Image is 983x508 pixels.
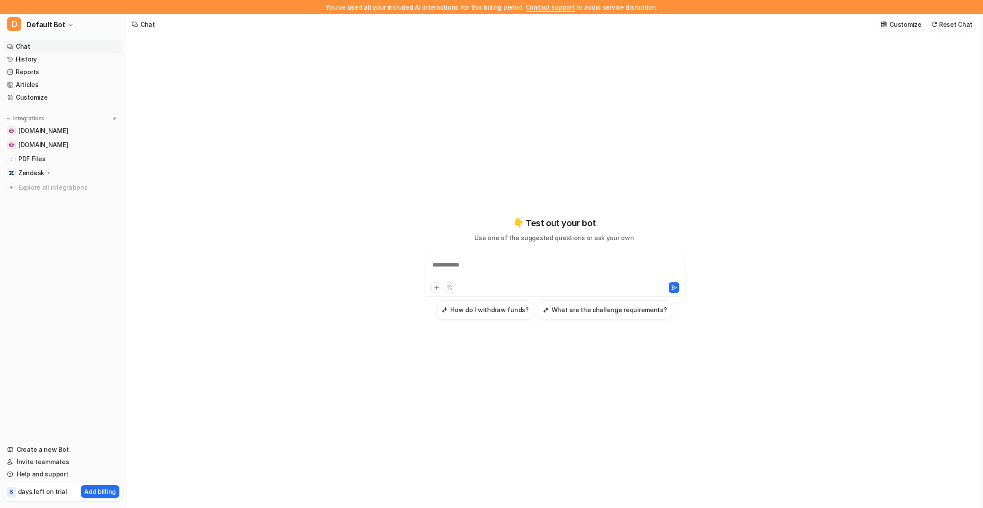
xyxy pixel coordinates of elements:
a: Articles [4,79,122,91]
p: 6 [10,488,13,496]
a: Help and support [4,468,122,480]
span: Default Bot [26,18,65,31]
img: reset [931,21,937,28]
span: [DOMAIN_NAME] [18,141,68,149]
a: www.bitfunded.com[DOMAIN_NAME] [4,125,122,137]
p: Use one of the suggested questions or ask your own [474,233,634,242]
span: D [7,17,21,31]
span: PDF Files [18,155,45,163]
a: PDF FilesPDF Files [4,153,122,165]
img: www.bitfunded.com [9,128,14,133]
p: days left on trial [18,487,67,496]
span: [DOMAIN_NAME] [18,126,68,135]
span: Contact support [526,4,575,11]
p: Zendesk [18,169,44,177]
a: Chat [4,40,122,53]
p: Add billing [84,487,116,496]
div: Chat [140,20,155,29]
p: Customize [890,20,921,29]
a: Create a new Bot [4,443,122,456]
button: How do I withdraw funds?How do I withdraw funds? [436,300,534,320]
img: explore all integrations [7,183,16,192]
p: Integrations [13,115,44,122]
button: Integrations [4,114,47,123]
img: What are the challenge requirements? [543,306,549,313]
button: Add billing [81,485,119,498]
img: expand menu [5,115,11,122]
span: Explore all integrations [18,180,119,195]
img: PDF Files [9,156,14,162]
button: Customize [878,18,925,31]
img: Zendesk [9,170,14,176]
img: customize [881,21,887,28]
a: Explore all integrations [4,181,122,194]
p: 👇 Test out your bot [513,216,596,230]
h3: What are the challenge requirements? [552,305,667,314]
img: bitfunded.gitbook.io [9,142,14,148]
button: Reset Chat [929,18,976,31]
button: What are the challenge requirements?What are the challenge requirements? [538,300,672,320]
a: Customize [4,91,122,104]
a: Reports [4,66,122,78]
img: How do I withdraw funds? [441,306,448,313]
img: menu_add.svg [111,115,118,122]
h3: How do I withdraw funds? [450,305,528,314]
a: History [4,53,122,65]
a: bitfunded.gitbook.io[DOMAIN_NAME] [4,139,122,151]
a: Invite teammates [4,456,122,468]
